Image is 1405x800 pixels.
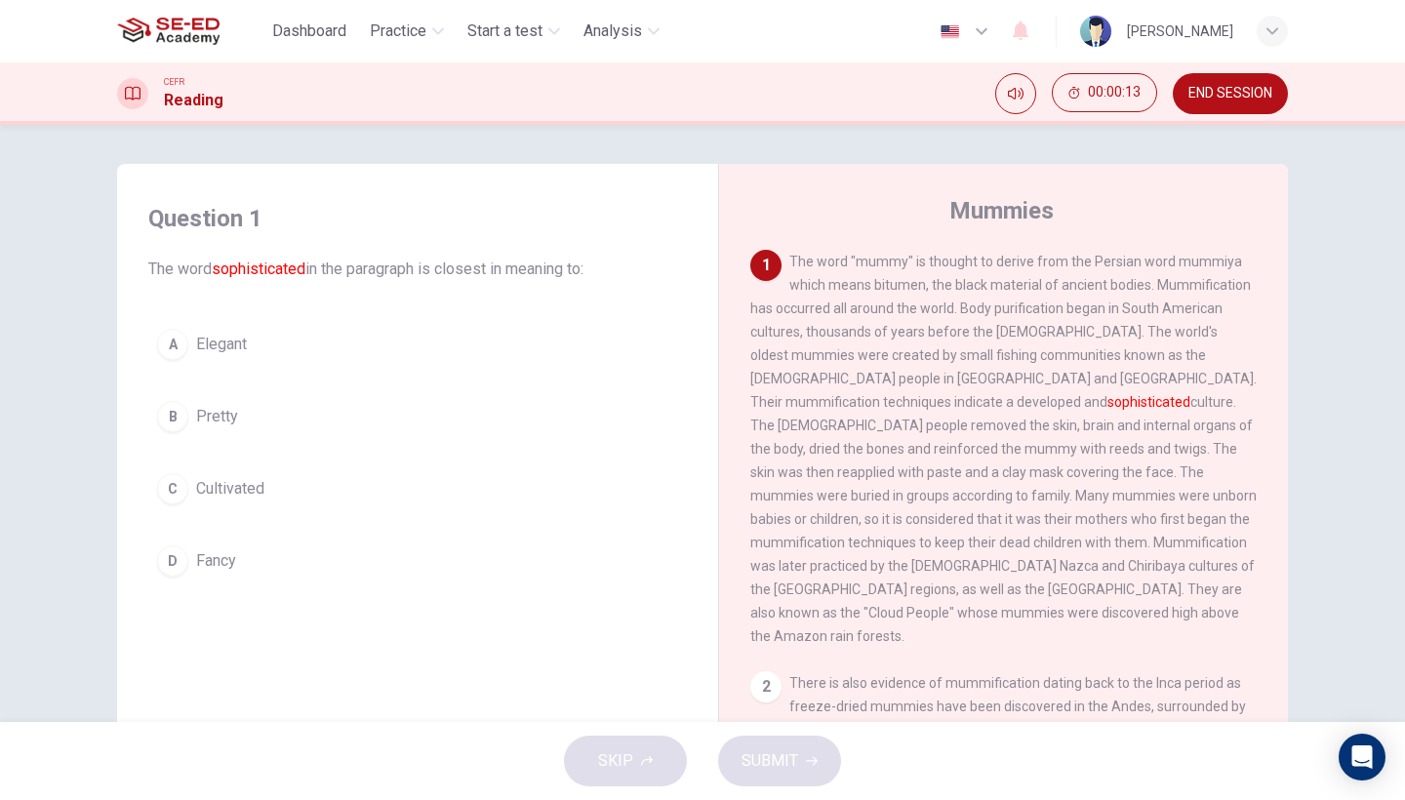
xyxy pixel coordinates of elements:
button: 00:00:13 [1052,73,1157,112]
span: Pretty [196,405,238,428]
div: [PERSON_NAME] [1127,20,1233,43]
img: SE-ED Academy logo [117,12,220,51]
div: D [157,545,188,577]
button: Start a test [460,14,568,49]
span: Fancy [196,549,236,573]
button: Dashboard [264,14,354,49]
span: Elegant [196,333,247,356]
button: BPretty [148,392,687,441]
div: Open Intercom Messenger [1339,734,1385,780]
img: Profile picture [1080,16,1111,47]
div: 1 [750,250,782,281]
span: Cultivated [196,477,264,500]
div: 2 [750,671,782,702]
button: CCultivated [148,464,687,513]
span: CEFR [164,75,184,89]
font: sophisticated [1107,394,1190,410]
span: END SESSION [1188,86,1272,101]
h4: Mummies [949,195,1054,226]
span: Analysis [583,20,642,43]
h1: Reading [164,89,223,112]
div: B [157,401,188,432]
span: Start a test [467,20,542,43]
font: sophisticated [212,260,305,278]
span: Practice [370,20,426,43]
div: C [157,473,188,504]
button: Practice [362,14,452,49]
a: SE-ED Academy logo [117,12,264,51]
button: AElegant [148,320,687,369]
img: en [938,24,962,39]
button: Analysis [576,14,667,49]
span: The word in the paragraph is closest in meaning to: [148,258,687,281]
div: A [157,329,188,360]
h4: Question 1 [148,203,687,234]
button: END SESSION [1173,73,1288,114]
span: Dashboard [272,20,346,43]
div: Mute [995,73,1036,114]
div: Hide [1052,73,1157,114]
span: 00:00:13 [1088,85,1141,100]
span: The word "mummy" is thought to derive from the Persian word mummiya which means bitumen, the blac... [750,254,1257,644]
button: DFancy [148,537,687,585]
